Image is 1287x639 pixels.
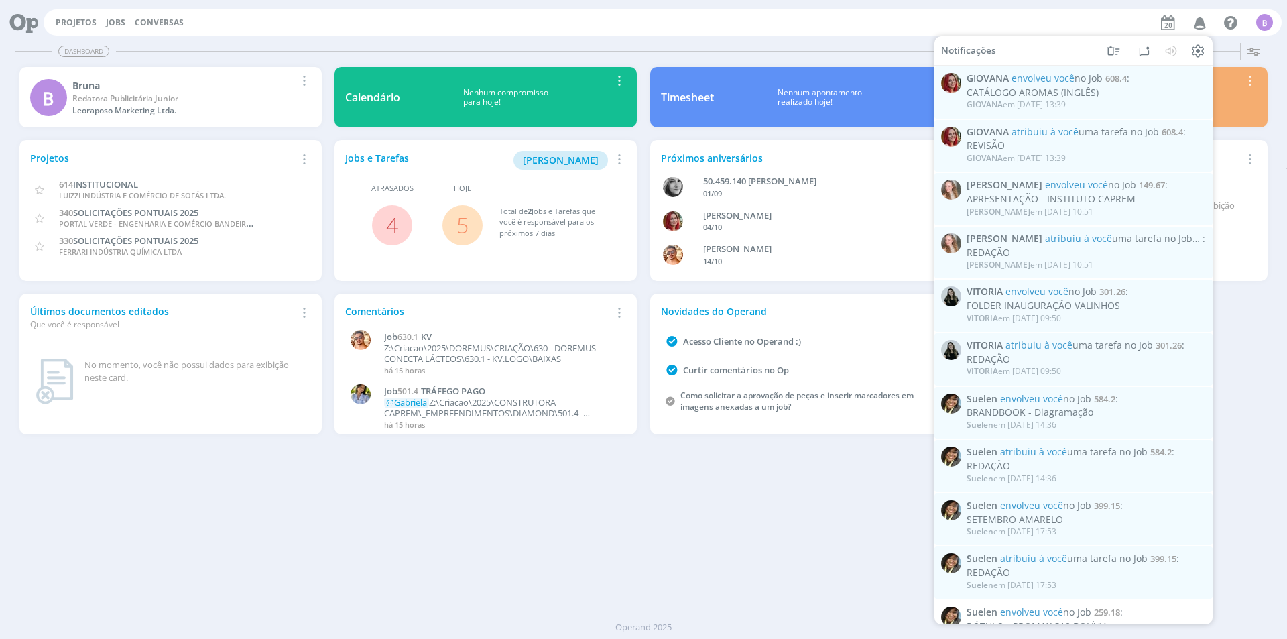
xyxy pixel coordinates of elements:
[1045,232,1112,245] span: atribuiu à você
[941,340,961,360] img: V
[1105,72,1127,84] span: 608.4
[36,359,74,404] img: dashboard_not_found.png
[967,393,997,404] span: Suelen
[384,365,425,375] span: há 15 horas
[941,553,961,573] img: S
[1000,445,1148,458] span: uma tarefa no Job
[52,17,101,28] button: Projetos
[941,180,961,200] img: G
[967,407,1205,418] div: BRANDBOOK - Diagramação
[967,367,1061,376] div: em [DATE] 09:50
[967,314,1061,323] div: em [DATE] 09:50
[967,526,993,537] span: Suelen
[58,46,109,57] span: Dashboard
[59,178,138,190] a: 614INSTITUCIONAL
[703,188,722,198] span: 01/09
[967,286,1205,298] span: :
[59,206,198,219] a: 340SOLICITAÇÕES PONTUAIS 2025
[703,222,722,232] span: 04/10
[454,183,471,194] span: Hoje
[967,340,1003,351] span: VITORIA
[967,354,1205,365] div: REDAÇÃO
[1000,499,1091,512] span: no Job
[967,100,1066,109] div: em [DATE] 13:39
[106,17,125,28] a: Jobs
[967,340,1205,351] span: :
[967,126,1009,137] span: GIOVANA
[1255,11,1274,34] button: B
[456,211,469,239] a: 5
[967,247,1205,258] div: REDAÇÃO
[1000,445,1067,458] span: atribuiu à você
[513,153,608,166] a: [PERSON_NAME]
[703,243,920,256] div: VICTOR MIRON COUTO
[967,579,993,590] span: Suelen
[345,304,611,318] div: Comentários
[351,384,371,404] img: A
[72,93,296,105] div: Redatora Publicitária Junior
[528,206,532,216] span: 2
[1000,499,1063,512] span: envolveu você
[683,335,801,347] a: Acesso Cliente no Operand :)
[967,472,993,483] span: Suelen
[30,151,296,165] div: Projetos
[72,78,296,93] div: Bruna
[967,393,1205,404] span: :
[941,126,961,146] img: G
[351,330,371,350] img: V
[967,233,1042,245] span: [PERSON_NAME]
[1000,392,1063,404] span: envolveu você
[59,190,226,200] span: LUIZZI INDÚSTRIA E COMÉRCIO DE SOFÁS LTDA.
[1045,178,1136,191] span: no Job
[703,175,920,188] div: 50.459.140 JANAÍNA LUNA FERRO
[1150,553,1176,565] span: 399.15
[680,390,914,412] a: Como solicitar a aprovação de peças e inserir marcadores em imagens anexadas a um job?
[421,331,432,343] span: KV
[384,386,619,397] a: Job501.4TRÁFEGO PAGO
[661,151,926,165] div: Próximos aniversários
[386,396,427,408] span: @Gabriela
[421,385,485,397] span: TRÁFEGO PAGO
[967,607,1205,618] span: :
[967,260,1093,270] div: em [DATE] 10:51
[941,500,961,520] img: S
[1012,125,1159,137] span: uma tarefa no Job
[499,206,613,239] div: Total de Jobs e Tarefas que você é responsável para os próximos 7 dias
[1162,125,1183,137] span: 608.4
[661,89,714,105] div: Timesheet
[59,178,73,190] span: 614
[1000,552,1148,565] span: uma tarefa no Job
[523,154,599,166] span: [PERSON_NAME]
[1156,339,1182,351] span: 301.26
[967,527,1056,536] div: em [DATE] 17:53
[967,447,997,458] span: Suelen
[1005,285,1097,298] span: no Job
[73,178,138,190] span: INSTITUCIONAL
[714,88,926,107] div: Nenhum apontamento realizado hoje!
[19,67,322,127] a: BBrunaRedatora Publicitária JuniorLeoraposo Marketing Ltda.
[397,331,418,343] span: 630.1
[941,607,961,627] img: S
[386,211,398,239] a: 4
[345,151,611,170] div: Jobs e Tarefas
[384,420,425,430] span: há 15 horas
[1000,605,1063,618] span: envolveu você
[967,607,997,618] span: Suelen
[967,300,1205,312] div: FOLDER INAUGURAÇÃO VALINHOS
[1094,500,1120,512] span: 399.15
[1000,392,1091,404] span: no Job
[30,318,296,331] div: Que você é responsável
[59,247,182,257] span: FERRARI INDÚSTRIA QUÍMICA LTDA
[135,17,184,28] a: Conversas
[941,286,961,306] img: V
[102,17,129,28] button: Jobs
[59,234,198,247] a: 330SOLICITAÇÕES PONTUAIS 2025
[371,183,414,194] span: Atrasados
[967,73,1205,84] span: :
[661,304,926,318] div: Novidades do Operand
[967,461,1205,472] div: REDAÇÃO
[967,514,1205,525] div: SETEMBRO AMARELO
[663,211,683,231] img: G
[59,217,312,229] span: PORTAL VERDE - ENGENHARIA E COMÉRCIO BANDEIRANTES LTDA. SCP 6
[967,553,997,565] span: Suelen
